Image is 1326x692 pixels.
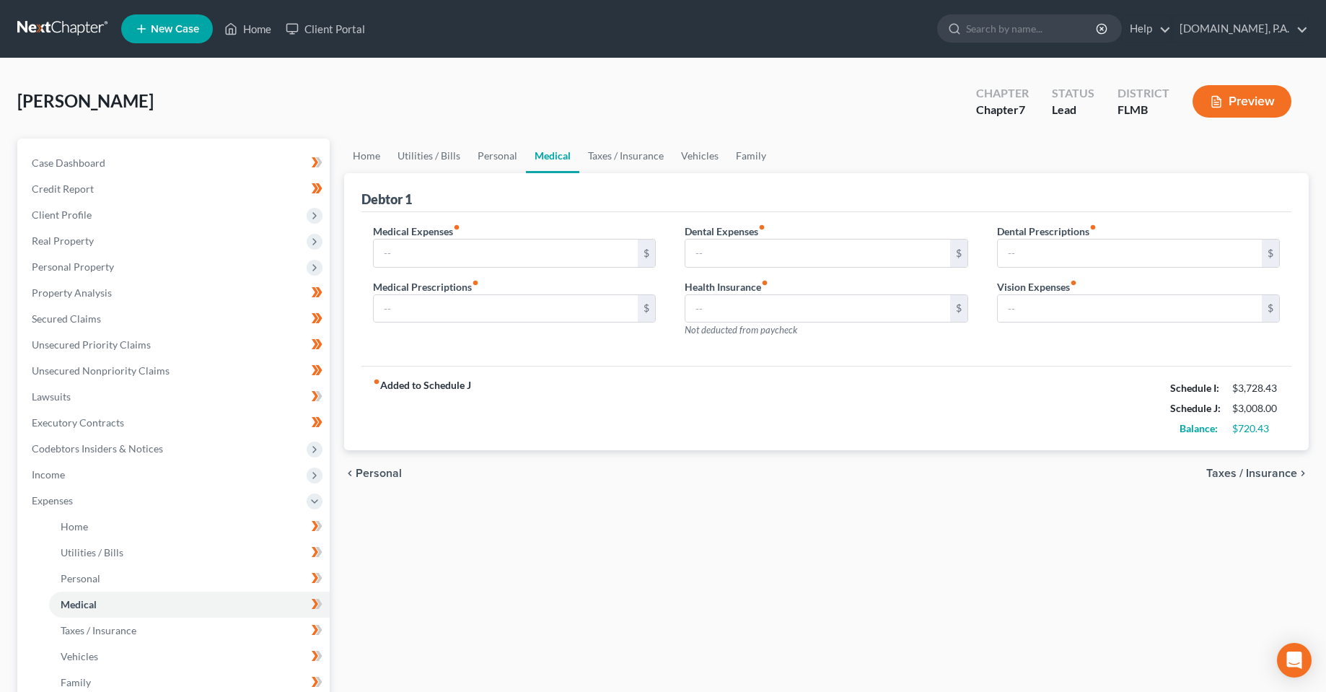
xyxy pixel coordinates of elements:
div: $720.43 [1232,421,1280,436]
a: Lawsuits [20,384,330,410]
a: Medical [49,592,330,618]
a: Vehicles [672,139,727,173]
strong: Added to Schedule J [373,378,471,439]
div: $ [638,240,655,267]
a: Family [727,139,775,173]
i: fiber_manual_record [373,378,380,385]
span: Secured Claims [32,312,101,325]
span: Medical [61,598,97,610]
a: Unsecured Priority Claims [20,332,330,358]
i: fiber_manual_record [453,224,460,231]
a: Client Portal [278,16,372,42]
div: $3,728.43 [1232,381,1280,395]
span: Unsecured Nonpriority Claims [32,364,170,377]
div: Status [1052,85,1094,102]
i: fiber_manual_record [758,224,765,231]
span: Lawsuits [32,390,71,403]
span: Real Property [32,235,94,247]
span: [PERSON_NAME] [17,90,154,111]
input: -- [998,240,1263,267]
span: Case Dashboard [32,157,105,169]
button: Taxes / Insurance chevron_right [1206,468,1309,479]
span: Unsecured Priority Claims [32,338,151,351]
i: fiber_manual_record [1089,224,1097,231]
span: Income [32,468,65,481]
label: Vision Expenses [997,279,1077,294]
span: Property Analysis [32,286,112,299]
input: -- [374,295,638,323]
input: -- [998,295,1263,323]
span: Credit Report [32,183,94,195]
span: Expenses [32,494,73,507]
input: -- [685,295,950,323]
a: Vehicles [49,644,330,670]
span: Taxes / Insurance [1206,468,1297,479]
a: Help [1123,16,1171,42]
span: New Case [151,24,199,35]
label: Medical Prescriptions [373,279,479,294]
a: Utilities / Bills [389,139,469,173]
i: chevron_left [344,468,356,479]
a: Secured Claims [20,306,330,332]
a: Home [344,139,389,173]
div: $3,008.00 [1232,401,1280,416]
span: Not deducted from paycheck [685,324,797,336]
div: Chapter [976,102,1029,118]
strong: Schedule I: [1170,382,1219,394]
span: Codebtors Insiders & Notices [32,442,163,455]
strong: Balance: [1180,422,1218,434]
span: Family [61,676,91,688]
button: chevron_left Personal [344,468,402,479]
div: $ [1262,295,1279,323]
i: chevron_right [1297,468,1309,479]
div: $ [950,295,967,323]
a: Taxes / Insurance [579,139,672,173]
div: $ [950,240,967,267]
button: Preview [1193,85,1291,118]
label: Health Insurance [685,279,768,294]
div: $ [1262,240,1279,267]
span: 7 [1019,102,1025,116]
a: Case Dashboard [20,150,330,176]
a: Home [49,514,330,540]
i: fiber_manual_record [472,279,479,286]
span: Taxes / Insurance [61,624,136,636]
span: Client Profile [32,209,92,221]
span: Personal [61,572,100,584]
input: -- [374,240,638,267]
a: Medical [526,139,579,173]
a: Property Analysis [20,280,330,306]
a: Taxes / Insurance [49,618,330,644]
div: $ [638,295,655,323]
span: Executory Contracts [32,416,124,429]
span: Personal [356,468,402,479]
input: -- [685,240,950,267]
input: Search by name... [966,15,1098,42]
label: Dental Expenses [685,224,765,239]
a: [DOMAIN_NAME], P.A. [1172,16,1308,42]
a: Unsecured Nonpriority Claims [20,358,330,384]
label: Medical Expenses [373,224,460,239]
div: FLMB [1118,102,1169,118]
a: Utilities / Bills [49,540,330,566]
div: Chapter [976,85,1029,102]
a: Personal [469,139,526,173]
i: fiber_manual_record [1070,279,1077,286]
div: District [1118,85,1169,102]
a: Credit Report [20,176,330,202]
a: Home [217,16,278,42]
div: Open Intercom Messenger [1277,643,1312,678]
span: Vehicles [61,650,98,662]
span: Home [61,520,88,533]
span: Utilities / Bills [61,546,123,559]
div: Debtor 1 [361,190,412,208]
strong: Schedule J: [1170,402,1221,414]
span: Personal Property [32,260,114,273]
div: Lead [1052,102,1094,118]
a: Executory Contracts [20,410,330,436]
a: Personal [49,566,330,592]
label: Dental Prescriptions [997,224,1097,239]
i: fiber_manual_record [761,279,768,286]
